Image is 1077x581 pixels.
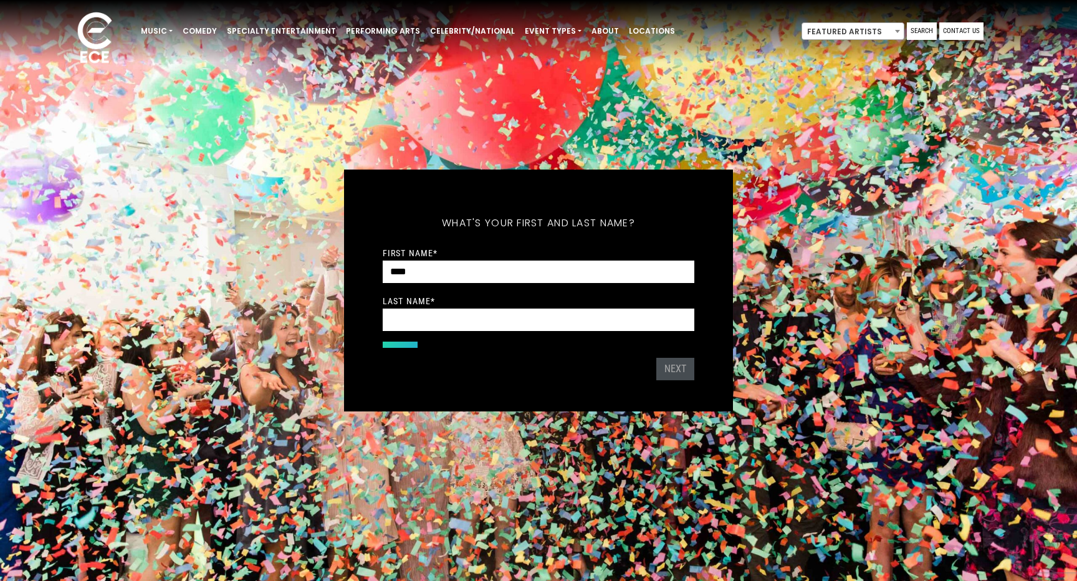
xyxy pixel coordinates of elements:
a: Specialty Entertainment [222,21,341,42]
a: Contact Us [939,22,984,40]
a: Event Types [520,21,586,42]
a: Locations [624,21,680,42]
a: Search [907,22,937,40]
a: Music [136,21,178,42]
a: About [586,21,624,42]
label: First Name [383,247,438,259]
img: ece_new_logo_whitev2-1.png [64,9,126,69]
a: Celebrity/National [425,21,520,42]
a: Performing Arts [341,21,425,42]
a: Comedy [178,21,222,42]
label: Last Name [383,295,435,307]
span: Featured Artists [802,22,904,40]
h5: What's your first and last name? [383,201,694,246]
span: Featured Artists [802,23,904,41]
